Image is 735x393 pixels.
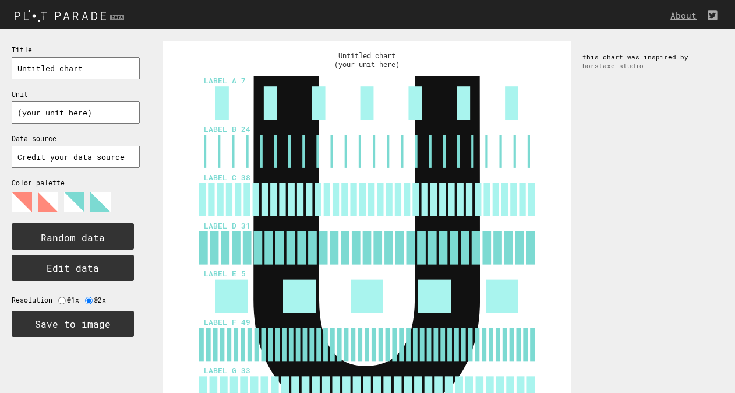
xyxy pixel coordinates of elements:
p: Title [12,45,140,54]
text: (your unit here) [334,59,400,69]
p: Color palette [12,178,140,187]
a: horstaxe studio [582,61,644,70]
text: Label E 5 [204,268,246,279]
text: Label D 31 [204,220,250,231]
label: @2x [94,296,112,304]
text: Label C 38 [204,172,250,183]
label: Resolution [12,296,58,304]
text: Label B 24 [204,124,250,134]
text: Label F 49 [204,317,250,327]
text: Random data [41,231,105,244]
button: Edit data [12,255,134,281]
p: Unit [12,90,140,99]
a: About [670,10,702,21]
text: Label A 7 [204,75,246,86]
text: Untitled chart [338,51,395,60]
text: Label G 33 [204,365,250,376]
p: Data source [12,134,140,143]
button: Save to image [12,311,134,337]
label: @1x [67,296,85,304]
div: this chart was inspired by [571,41,711,82]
